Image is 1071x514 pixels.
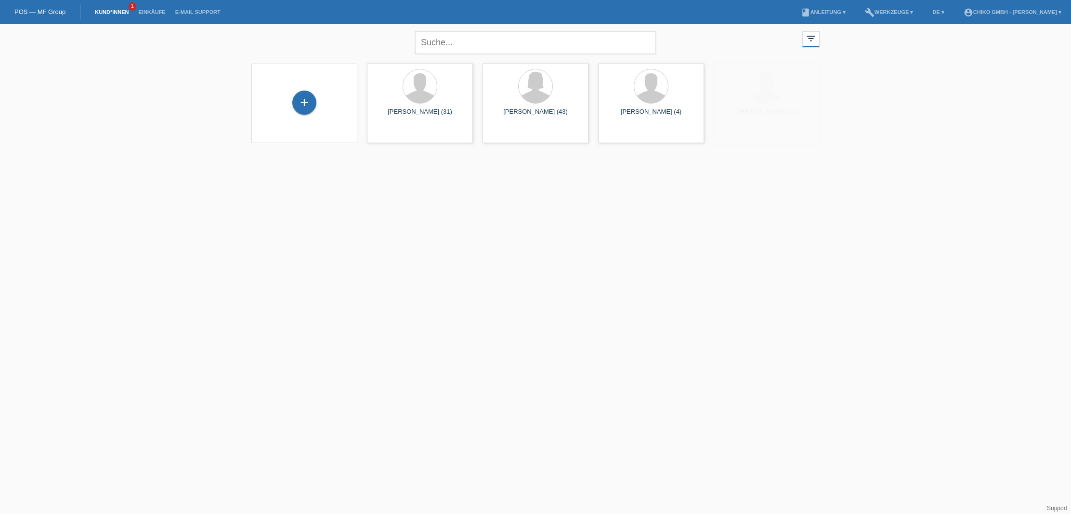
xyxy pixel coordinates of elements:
a: bookAnleitung ▾ [796,9,850,15]
div: [PERSON_NAME] (43) [490,108,581,123]
a: Kund*innen [90,9,133,15]
a: Support [1047,505,1067,512]
div: [PERSON_NAME] (4) [606,108,696,123]
a: DE ▾ [927,9,949,15]
div: Kund*in hinzufügen [293,94,316,111]
div: [PERSON_NAME] (31) [375,108,465,123]
i: filter_list [806,33,816,44]
div: [PERSON_NAME] (47) [721,108,812,123]
a: Einkäufe [133,9,170,15]
i: build [865,8,875,17]
a: account_circleChiko GmbH - [PERSON_NAME] ▾ [959,9,1066,15]
span: 1 [129,2,136,11]
a: buildWerkzeuge ▾ [860,9,918,15]
a: POS — MF Group [14,8,65,15]
i: book [801,8,810,17]
i: account_circle [964,8,973,17]
a: E-Mail Support [170,9,225,15]
input: Suche... [415,31,656,54]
